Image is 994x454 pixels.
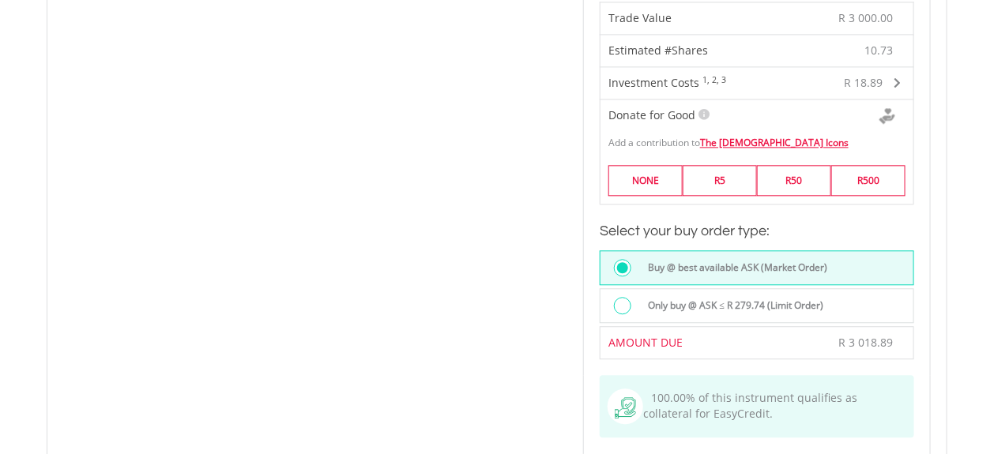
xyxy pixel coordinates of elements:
span: Donate for Good [608,107,695,122]
span: R 3 000.00 [838,10,893,25]
label: R5 [683,165,757,196]
label: NONE [608,165,683,196]
span: Estimated #Shares [608,43,708,58]
span: Investment Costs [608,75,699,90]
label: R500 [831,165,906,196]
span: Trade Value [608,10,672,25]
span: AMOUNT DUE [608,335,683,350]
span: 100.00% of this instrument qualifies as collateral for EasyCredit. [643,390,857,421]
span: R 18.89 [844,75,883,90]
a: The [DEMOGRAPHIC_DATA] Icons [700,136,849,149]
span: 10.73 [864,43,893,58]
img: collateral-qualifying-green.svg [615,397,636,418]
div: Add a contribution to [601,128,913,149]
img: Donte For Good [879,108,895,124]
label: Buy @ best available ASK (Market Order) [639,259,828,276]
label: R50 [757,165,831,196]
span: R 3 018.89 [838,335,893,350]
h3: Select your buy order type: [600,220,914,242]
sup: 1, 2, 3 [702,74,726,85]
label: Only buy @ ASK ≤ R 279.74 (Limit Order) [639,297,824,314]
